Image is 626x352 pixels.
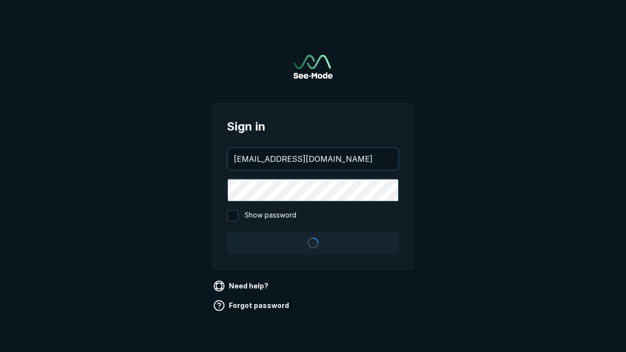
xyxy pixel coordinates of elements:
a: Go to sign in [293,55,333,79]
span: Sign in [227,118,399,135]
img: See-Mode Logo [293,55,333,79]
a: Need help? [211,278,272,294]
span: Show password [245,210,296,221]
a: Forgot password [211,298,293,313]
input: your@email.com [228,148,398,170]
